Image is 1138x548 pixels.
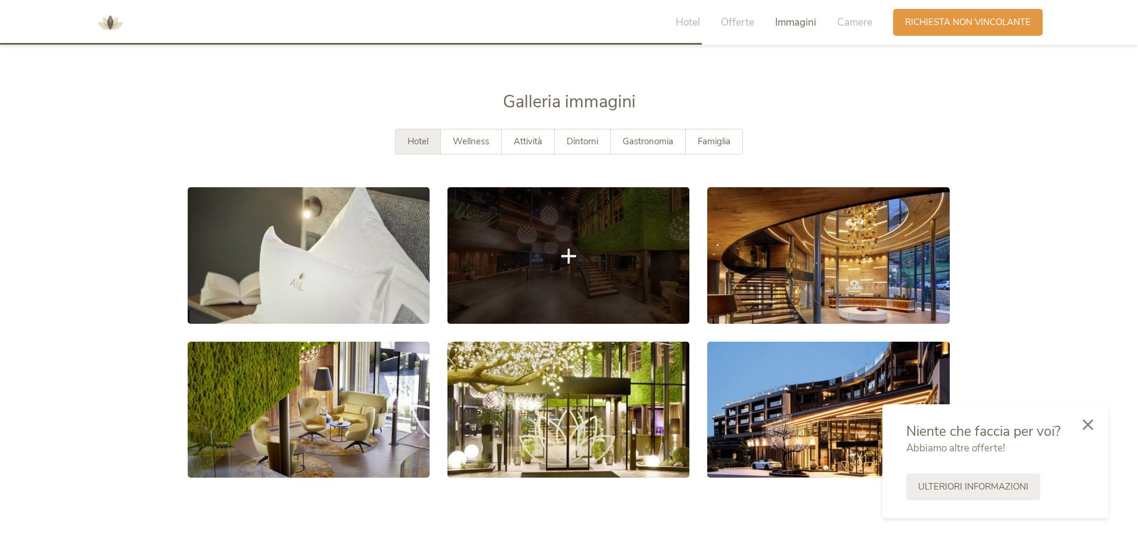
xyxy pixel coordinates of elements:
[837,16,872,29] span: Camere
[906,473,1040,500] a: Ulteriori informazioni
[905,16,1031,29] span: Richiesta non vincolante
[918,481,1028,493] span: Ulteriori informazioni
[721,16,754,29] span: Offerte
[453,135,489,147] span: Wellness
[676,16,700,29] span: Hotel
[567,135,598,147] span: Dintorni
[906,441,1005,455] span: Abbiamo altre offerte!
[906,422,1061,441] span: Niente che faccia per voi?
[775,16,816,29] span: Immagini
[623,135,673,147] span: Gastronomia
[698,135,730,147] span: Famiglia
[503,90,636,113] span: Galleria immagini
[514,135,542,147] span: Attività
[408,135,428,147] span: Hotel
[92,5,128,41] img: AMONTI & LUNARIS Wellnessresort
[92,18,128,26] a: AMONTI & LUNARIS Wellnessresort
